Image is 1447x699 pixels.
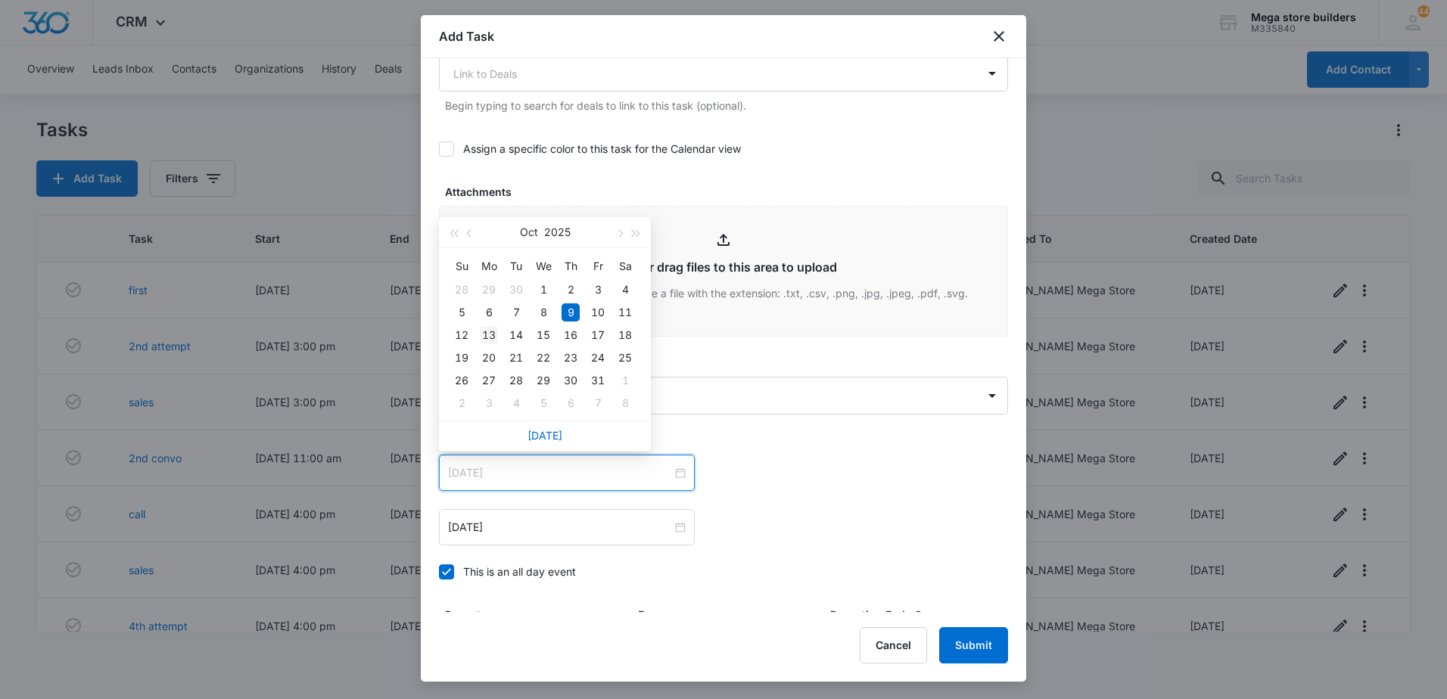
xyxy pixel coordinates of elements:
[475,369,503,392] td: 2025-10-27
[448,369,475,392] td: 2025-10-26
[638,607,822,623] label: Frequency
[445,184,1014,200] label: Attachments
[453,303,471,322] div: 5
[860,627,927,663] button: Cancel
[445,355,1014,371] label: Assigned to
[534,326,552,344] div: 15
[939,627,1008,663] button: Submit
[589,349,607,367] div: 24
[616,326,634,344] div: 18
[616,281,634,299] div: 4
[830,607,1014,623] label: Repeating Ends On
[475,392,503,415] td: 2025-11-03
[534,281,552,299] div: 1
[507,394,525,412] div: 4
[589,303,607,322] div: 10
[453,371,471,390] div: 26
[530,301,557,324] td: 2025-10-08
[475,346,503,369] td: 2025-10-20
[557,369,584,392] td: 2025-10-30
[503,278,530,301] td: 2025-09-30
[503,254,530,278] th: Tu
[448,301,475,324] td: 2025-10-05
[530,254,557,278] th: We
[562,281,580,299] div: 2
[453,326,471,344] div: 12
[534,349,552,367] div: 22
[507,281,525,299] div: 30
[448,392,475,415] td: 2025-11-02
[480,394,498,412] div: 3
[448,254,475,278] th: Su
[562,394,580,412] div: 6
[611,346,639,369] td: 2025-10-25
[520,217,538,247] button: Oct
[616,349,634,367] div: 25
[557,392,584,415] td: 2025-11-06
[448,324,475,346] td: 2025-10-12
[557,278,584,301] td: 2025-10-02
[480,326,498,344] div: 13
[584,369,611,392] td: 2025-10-31
[507,303,525,322] div: 7
[527,429,562,442] a: [DATE]
[557,324,584,346] td: 2025-10-16
[589,371,607,390] div: 31
[480,281,498,299] div: 29
[584,392,611,415] td: 2025-11-07
[530,324,557,346] td: 2025-10-15
[584,278,611,301] td: 2025-10-03
[453,394,471,412] div: 2
[503,369,530,392] td: 2025-10-28
[544,217,571,247] button: 2025
[439,27,494,45] h1: Add Task
[562,349,580,367] div: 23
[503,301,530,324] td: 2025-10-07
[611,324,639,346] td: 2025-10-18
[507,349,525,367] div: 21
[445,433,1014,449] label: Time span
[445,607,629,623] label: Repeat every
[448,346,475,369] td: 2025-10-19
[453,281,471,299] div: 28
[589,394,607,412] div: 7
[562,303,580,322] div: 9
[611,392,639,415] td: 2025-11-08
[463,564,576,579] div: This is an all day event
[445,98,1008,113] p: Begin typing to search for deals to link to this task (optional).
[448,278,475,301] td: 2025-09-28
[475,324,503,346] td: 2025-10-13
[448,464,672,481] input: Oct 9, 2025
[584,324,611,346] td: 2025-10-17
[534,303,552,322] div: 8
[611,254,639,278] th: Sa
[616,394,634,412] div: 8
[480,371,498,390] div: 27
[475,278,503,301] td: 2025-09-29
[611,301,639,324] td: 2025-10-11
[584,254,611,278] th: Fr
[503,346,530,369] td: 2025-10-21
[584,346,611,369] td: 2025-10-24
[453,349,471,367] div: 19
[480,349,498,367] div: 20
[439,141,1008,157] label: Assign a specific color to this task for the Calendar view
[480,303,498,322] div: 6
[584,301,611,324] td: 2025-10-10
[507,326,525,344] div: 14
[611,278,639,301] td: 2025-10-04
[616,371,634,390] div: 1
[503,392,530,415] td: 2025-11-04
[530,278,557,301] td: 2025-10-01
[562,326,580,344] div: 16
[557,346,584,369] td: 2025-10-23
[534,371,552,390] div: 29
[475,254,503,278] th: Mo
[507,371,525,390] div: 28
[589,326,607,344] div: 17
[503,324,530,346] td: 2025-10-14
[616,303,634,322] div: 11
[990,27,1008,45] button: close
[530,392,557,415] td: 2025-11-05
[557,301,584,324] td: 2025-10-09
